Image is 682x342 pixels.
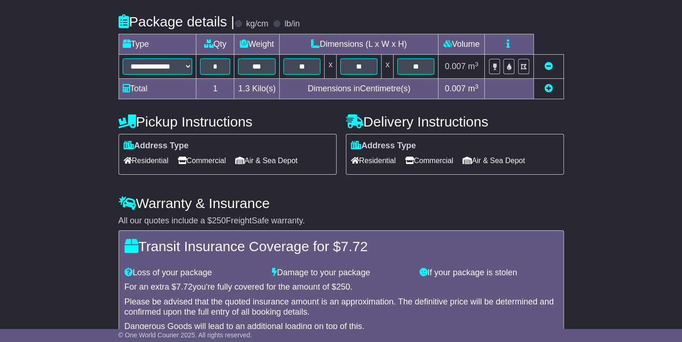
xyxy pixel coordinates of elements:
[196,34,234,55] td: Qty
[234,79,280,99] td: Kilo(s)
[475,61,479,68] sup: 3
[234,34,280,55] td: Weight
[124,153,169,168] span: Residential
[382,55,394,79] td: x
[463,153,525,168] span: Air & Sea Depot
[325,55,337,79] td: x
[125,297,558,317] div: Please be advised that the quoted insurance amount is an approximation. The definitive price will...
[341,239,368,254] span: 7.72
[125,239,558,254] h4: Transit Insurance Coverage for $
[125,322,558,332] div: Dangerous Goods will lead to an additional loading on top of this.
[119,196,564,211] h4: Warranty & Insurance
[445,62,466,71] span: 0.007
[120,268,268,278] div: Loss of your package
[280,79,438,99] td: Dimensions in Centimetre(s)
[336,282,350,291] span: 250
[125,282,558,292] div: For an extra $ you're fully covered for the amount of $ .
[468,84,479,93] span: m
[196,79,234,99] td: 1
[438,34,485,55] td: Volume
[119,79,196,99] td: Total
[445,84,466,93] span: 0.007
[178,153,226,168] span: Commercial
[246,19,268,29] label: kg/cm
[119,114,337,129] h4: Pickup Instructions
[351,153,396,168] span: Residential
[119,34,196,55] td: Type
[267,268,415,278] div: Damage to your package
[119,216,564,226] div: All our quotes include a $ FreightSafe warranty.
[119,331,252,339] span: © One World Courier 2025. All rights reserved.
[119,14,235,29] h4: Package details |
[346,114,564,129] h4: Delivery Instructions
[238,84,250,93] span: 1.3
[212,216,226,225] span: 250
[415,268,563,278] div: If your package is stolen
[468,62,479,71] span: m
[544,62,553,71] a: Remove this item
[351,141,416,151] label: Address Type
[176,282,193,291] span: 7.72
[280,34,438,55] td: Dimensions (L x W x H)
[284,19,300,29] label: lb/in
[544,84,553,93] a: Add new item
[475,83,479,90] sup: 3
[405,153,453,168] span: Commercial
[124,141,189,151] label: Address Type
[235,153,298,168] span: Air & Sea Depot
